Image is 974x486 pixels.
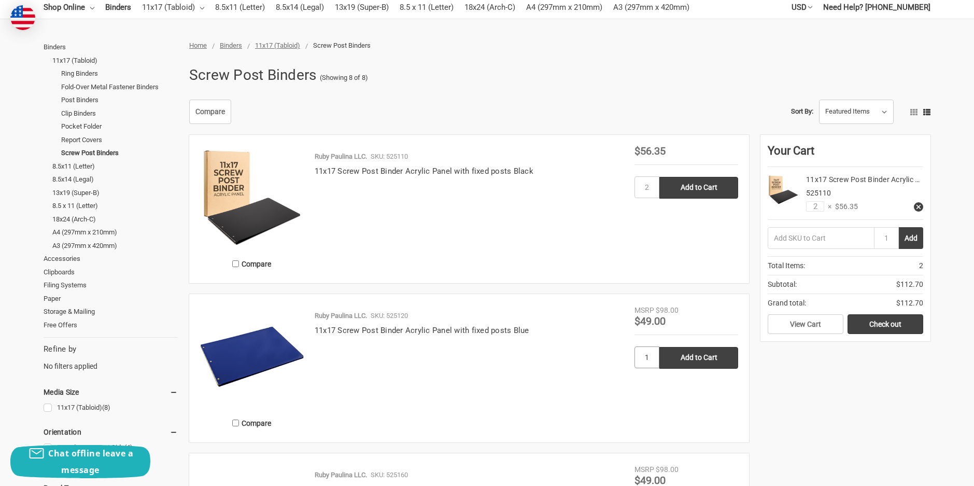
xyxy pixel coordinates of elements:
[791,104,813,119] label: Sort By:
[10,5,35,30] img: duty and tax information for United States
[44,279,178,292] a: Filing Systems
[44,441,178,455] a: Bound on Longest Side
[371,311,408,321] p: SKU: 525120
[899,227,923,249] button: Add
[44,266,178,279] a: Clipboards
[848,314,923,334] a: Check out
[44,343,178,355] h5: Refine by
[255,41,300,49] a: 11x17 (Tabloid)
[232,420,239,426] input: Compare
[61,80,178,94] a: Fold-Over Metal Fastener Binders
[315,151,367,162] p: Ruby Paulina LLC.
[189,41,207,49] a: Home
[831,201,858,212] span: $56.35
[315,166,533,176] a: 11x17 Screw Post Binder Acrylic Panel with fixed posts Black
[10,445,150,478] button: Chat offline leave a message
[52,213,178,226] a: 18x24 (Arch-C)
[315,326,529,335] a: 11x17 Screw Post Binder Acrylic Panel with fixed posts Blue
[888,458,974,486] iframe: Google Customer Reviews
[656,306,679,314] span: $98.00
[61,93,178,107] a: Post Binders
[102,404,110,411] span: (8)
[52,173,178,186] a: 8.5x14 (Legal)
[313,41,371,49] span: Screw Post Binders
[806,175,920,184] a: 11x17 Screw Post Binder Acrylic …
[44,401,178,415] a: 11x17 (Tabloid)
[52,186,178,200] a: 13x19 (Super-B)
[768,174,799,205] img: 11x17 Screw Post Binder Acrylic Panel with fixed posts Black
[806,189,831,197] span: 525110
[634,145,666,157] span: $56.35
[48,448,133,476] span: Chat offline leave a message
[232,260,239,267] input: Compare
[44,292,178,306] a: Paper
[659,177,738,199] input: Add to Cart
[61,133,178,147] a: Report Covers
[44,426,178,438] h5: Orientation
[919,260,923,271] span: 2
[200,305,304,409] img: 11x17 Screw Post Binder Acrylic Panel with fixed posts Blue
[200,146,304,249] img: 11x17 Screw Post Binder Acrylic Panel with fixed posts Black
[52,199,178,213] a: 8.5 x 11 (Letter)
[52,160,178,173] a: 8.5x11 (Letter)
[896,298,923,309] span: $112.70
[61,146,178,160] a: Screw Post Binders
[768,314,843,334] a: View Cart
[768,227,874,249] input: Add SKU to Cart
[220,41,242,49] a: Binders
[44,386,178,398] h5: Media Size
[52,54,178,67] a: 11x17 (Tabloid)
[61,67,178,80] a: Ring Binders
[61,120,178,133] a: Pocket Folder
[371,470,408,480] p: SKU: 525160
[371,151,408,162] p: SKU: 525110
[634,464,654,475] div: MSRP
[320,73,368,83] span: (Showing 8 of 8)
[189,100,231,124] a: Compare
[768,298,806,309] span: Grand total:
[315,470,367,480] p: Ruby Paulina LLC.
[656,465,679,474] span: $98.00
[44,343,178,371] div: No filters applied
[315,311,367,321] p: Ruby Paulina LLC.
[634,305,654,316] div: MSRP
[768,142,923,167] div: Your Cart
[634,315,666,327] span: $49.00
[44,40,178,54] a: Binders
[896,279,923,290] span: $112.70
[44,305,178,318] a: Storage & Mailing
[824,201,831,212] span: ×
[44,318,178,332] a: Free Offers
[52,239,178,253] a: A3 (297mm x 420mm)
[200,414,304,432] label: Compare
[189,62,317,89] h1: Screw Post Binders
[768,260,805,271] span: Total Items:
[52,226,178,239] a: A4 (297mm x 210mm)
[44,252,178,266] a: Accessories
[200,255,304,272] label: Compare
[659,347,738,369] input: Add to Cart
[768,279,797,290] span: Subtotal:
[61,107,178,120] a: Clip Binders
